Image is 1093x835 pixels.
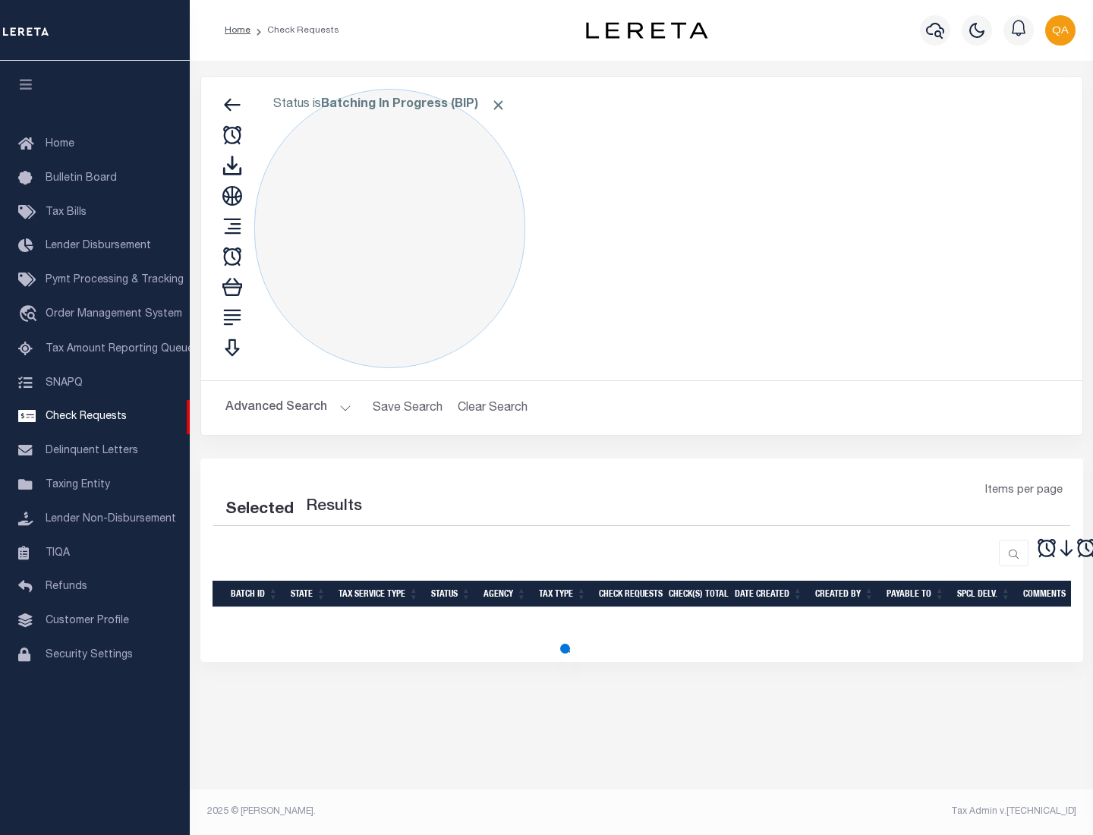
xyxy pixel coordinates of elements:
[46,241,151,251] span: Lender Disbursement
[306,495,362,519] label: Results
[46,139,74,150] span: Home
[285,581,332,607] th: State
[653,805,1076,818] div: Tax Admin v.[TECHNICAL_ID]
[46,411,127,422] span: Check Requests
[46,650,133,660] span: Security Settings
[46,275,184,285] span: Pymt Processing & Tracking
[425,581,477,607] th: Status
[1045,15,1076,46] img: svg+xml;base64,PHN2ZyB4bWxucz0iaHR0cDovL3d3dy53My5vcmcvMjAwMC9zdmciIHBvaW50ZXItZXZlbnRzPSJub25lIi...
[1017,581,1085,607] th: Comments
[46,344,194,354] span: Tax Amount Reporting Queue
[663,581,729,607] th: Check(s) Total
[46,173,117,184] span: Bulletin Board
[225,498,294,522] div: Selected
[332,581,425,607] th: Tax Service Type
[880,581,951,607] th: Payable To
[46,446,138,456] span: Delinquent Letters
[18,305,43,325] i: travel_explore
[364,393,452,423] button: Save Search
[452,393,534,423] button: Clear Search
[809,581,880,607] th: Created By
[46,480,110,490] span: Taxing Entity
[46,377,83,388] span: SNAPQ
[477,581,533,607] th: Agency
[593,581,663,607] th: Check Requests
[729,581,809,607] th: Date Created
[225,26,250,35] a: Home
[321,99,506,111] b: Batching In Progress (BIP)
[250,24,339,37] li: Check Requests
[46,207,87,218] span: Tax Bills
[196,805,642,818] div: 2025 © [PERSON_NAME].
[46,616,129,626] span: Customer Profile
[951,581,1017,607] th: Spcl Delv.
[46,309,182,320] span: Order Management System
[46,581,87,592] span: Refunds
[254,89,525,368] div: Click to Edit
[985,483,1063,499] span: Items per page
[46,514,176,525] span: Lender Non-Disbursement
[225,393,351,423] button: Advanced Search
[46,547,70,558] span: TIQA
[490,97,506,113] span: Click to Remove
[225,581,285,607] th: Batch Id
[533,581,593,607] th: Tax Type
[586,22,707,39] img: logo-dark.svg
